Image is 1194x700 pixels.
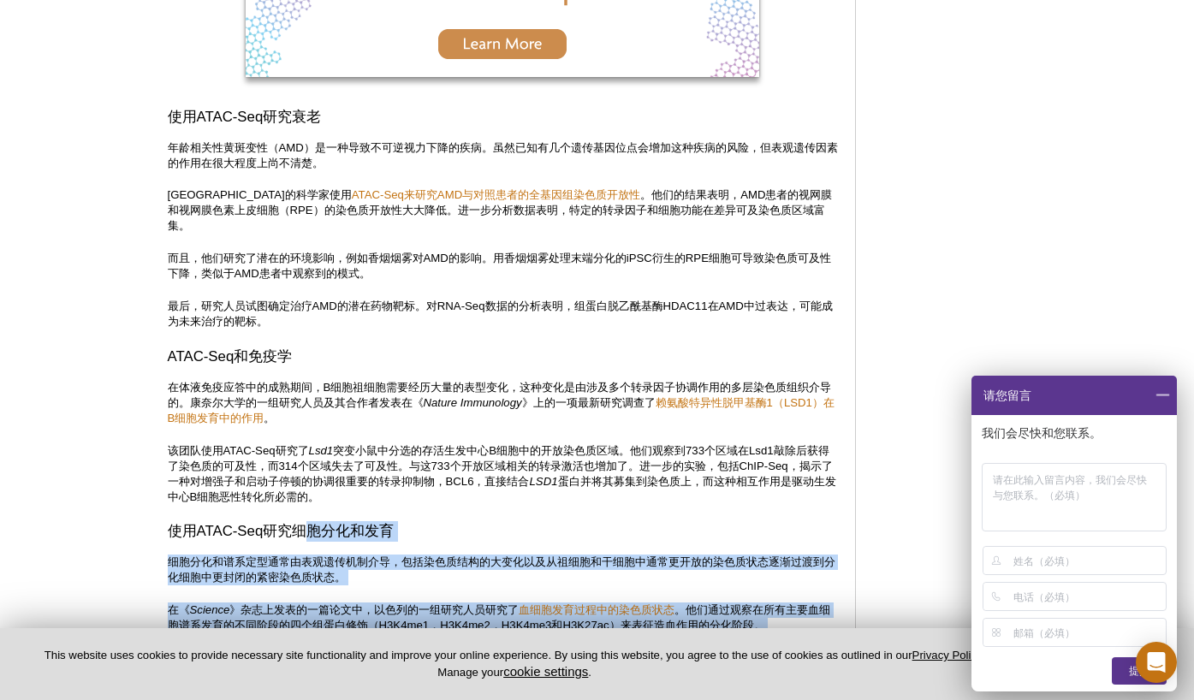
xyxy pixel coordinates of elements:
[1013,619,1163,646] input: 邮箱（必填）
[519,603,674,616] a: 血细胞发育过程中的染色质状态
[168,602,838,633] p: 在《 》杂志上发表的一篇论文中，以色列的一组研究人员研究了 。他们通过观察在所有主要血细胞谱系发育的不同阶段的四个组蛋白修饰（H3K4me1，H3K4me2，H3K4me3和H3K27ac）来表...
[503,664,588,679] button: cookie settings
[27,648,1001,680] p: This website uses cookies to provide necessary site functionality and improve your online experie...
[168,521,838,542] h3: 使用ATAC-Seq研究细胞分化和发育
[168,140,838,171] p: 年龄相关性黄斑变性（AMD）是一种导致不可逆视力下降的疾病。虽然已知有几个遗传基因位点会增加这种疾病的风险，但表观遗传因素的作用在很大程度上尚不清楚。
[1136,642,1177,683] div: Open Intercom Messenger
[168,380,838,426] p: 在体液免疫应答中的成熟期间，B细胞祖细胞需要经历大量的表型变化，这种变化是由涉及多个转录因子协调作用的多层染色质组织介导的。康奈尔大学的一组研究人员及其合作者发表在《 》上的一项最新研究调查了 。
[352,188,640,201] a: ATAC-Seq来研究AMD与对照患者的全基因组染色质开放性
[168,107,838,128] h3: 使用ATAC-Seq研究衰老
[982,376,1031,415] span: 请您留言
[168,555,838,585] p: 细胞分化和谱系定型通常由表观遗传机制介导，包括染色质结构的大变化以及从祖细胞和干细胞中通常更开放的染色质状态逐渐过渡到分化细胞中更封闭的紧密染色质状态。
[1112,657,1167,685] div: 提交
[168,251,838,282] p: 而且，他们研究了潜在的环境影响，例如香烟烟雾对AMD的影响。用香烟烟雾处理末端分化的iPSC衍生的RPE细胞可导致染色质可及性下降，类似于AMD患者中观察到的模式。
[1013,547,1163,574] input: 姓名（必填）
[309,444,334,457] em: Lsd1
[168,347,838,367] h3: ATAC-Seq和免疫学
[168,396,835,424] a: 赖氨酸特异性脱甲基酶1（LSD1）在B细胞发育中的作用
[168,187,838,234] p: [GEOGRAPHIC_DATA]的科学家使用 。他们的结果表明，AMD患者的视网膜和视网膜色素上皮细胞（RPE）的染色质开放性大大降低。进一步分析数据表明，特定的转录因子和细胞功能在差异可及染...
[168,443,838,505] p: 该团队使用ATAC-Seq研究了 突变小鼠中分选的存活生发中心B细胞中的开放染色质区域。他们观察到733个区域在Lsd1敲除后获得了染色质的可及性，而314个区域失去了可及性。与这733个开放区...
[912,649,982,661] a: Privacy Policy
[1013,583,1163,610] input: 电话（必填）
[982,425,1170,441] p: 我们会尽快和您联系。
[190,603,230,616] em: Science
[168,299,838,329] p: 最后，研究人员试图确定治疗AMD的潜在药物靶标。对RNA-Seq数据的分析表明，组蛋白脱乙酰基酶HDAC11在AMD中过表达，可能成为未来治疗的靶标。
[424,396,522,409] em: Nature Immunology
[530,475,558,488] em: LSD1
